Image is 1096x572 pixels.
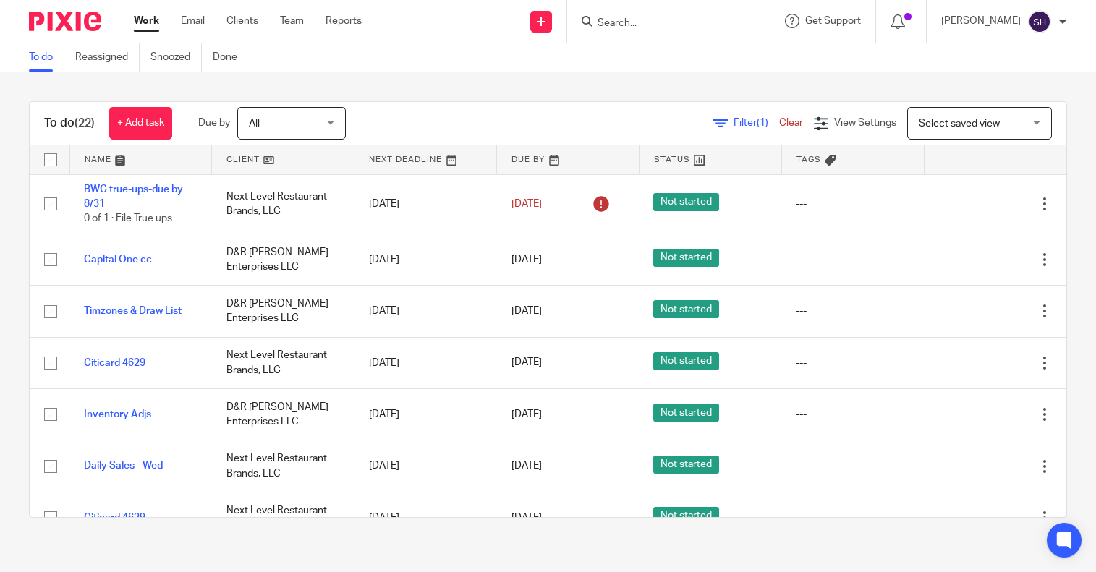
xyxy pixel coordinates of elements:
[511,461,542,471] span: [DATE]
[109,107,172,140] a: + Add task
[249,119,260,129] span: All
[653,456,719,474] span: Not started
[796,197,909,211] div: ---
[511,358,542,368] span: [DATE]
[134,14,159,28] a: Work
[779,118,803,128] a: Clear
[212,286,354,337] td: D&R [PERSON_NAME] Enterprises LLC
[212,388,354,440] td: D&R [PERSON_NAME] Enterprises LLC
[84,409,151,419] a: Inventory Adjs
[354,174,497,234] td: [DATE]
[1028,10,1051,33] img: svg%3E
[796,356,909,370] div: ---
[354,337,497,388] td: [DATE]
[75,43,140,72] a: Reassigned
[511,255,542,265] span: [DATE]
[354,440,497,492] td: [DATE]
[511,409,542,419] span: [DATE]
[653,404,719,422] span: Not started
[734,118,779,128] span: Filter
[181,14,205,28] a: Email
[653,249,719,267] span: Not started
[212,440,354,492] td: Next Level Restaurant Brands, LLC
[44,116,95,131] h1: To do
[796,304,909,318] div: ---
[29,43,64,72] a: To do
[596,17,726,30] input: Search
[150,43,202,72] a: Snoozed
[75,117,95,129] span: (22)
[796,252,909,267] div: ---
[84,513,145,523] a: Citicard 4629
[354,492,497,543] td: [DATE]
[280,14,304,28] a: Team
[198,116,230,130] p: Due by
[653,507,719,525] span: Not started
[941,14,1021,28] p: [PERSON_NAME]
[212,174,354,234] td: Next Level Restaurant Brands, LLC
[84,213,172,223] span: 0 of 1 · File True ups
[919,119,1000,129] span: Select saved view
[796,511,909,525] div: ---
[213,43,248,72] a: Done
[354,286,497,337] td: [DATE]
[653,352,719,370] span: Not started
[757,118,768,128] span: (1)
[834,118,896,128] span: View Settings
[354,234,497,285] td: [DATE]
[84,184,183,209] a: BWC true-ups-due by 8/31
[84,358,145,368] a: Citicard 4629
[511,306,542,316] span: [DATE]
[796,155,821,163] span: Tags
[29,12,101,31] img: Pixie
[653,300,719,318] span: Not started
[212,234,354,285] td: D&R [PERSON_NAME] Enterprises LLC
[84,461,163,471] a: Daily Sales - Wed
[84,255,152,265] a: Capital One cc
[226,14,258,28] a: Clients
[653,193,719,211] span: Not started
[796,458,909,473] div: ---
[805,16,861,26] span: Get Support
[212,337,354,388] td: Next Level Restaurant Brands, LLC
[796,407,909,422] div: ---
[511,513,542,523] span: [DATE]
[212,492,354,543] td: Next Level Restaurant Brands, LLC
[354,388,497,440] td: [DATE]
[326,14,362,28] a: Reports
[84,306,182,316] a: Timzones & Draw List
[511,199,542,209] span: [DATE]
